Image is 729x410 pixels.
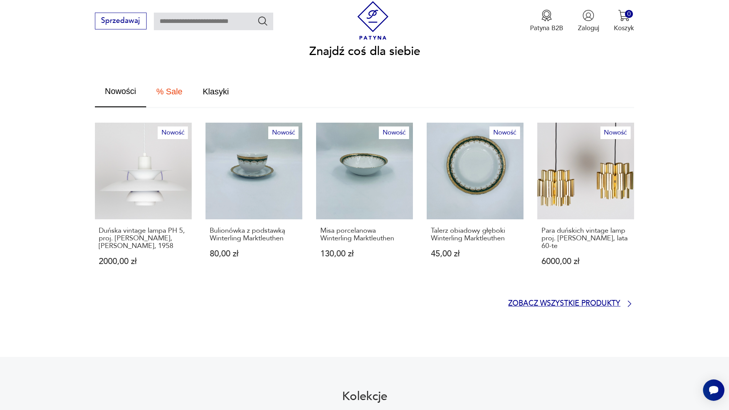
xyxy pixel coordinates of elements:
iframe: Smartsupp widget button [703,379,724,401]
p: 45,00 zł [431,250,520,258]
p: 130,00 zł [320,250,409,258]
img: Ikona koszyka [618,10,630,21]
button: Sprzedawaj [95,13,147,29]
button: Patyna B2B [530,10,563,32]
div: 0 [625,10,633,18]
a: Zobacz wszystkie produkty [508,299,634,308]
a: NowośćBulionówka z podstawką Winterling MarktleuthenBulionówka z podstawką Winterling Marktleuthe... [205,123,302,284]
a: Ikona medaluPatyna B2B [530,10,563,32]
button: Szukaj [257,15,268,26]
img: Ikonka użytkownika [582,10,594,21]
span: Nowości [105,87,136,96]
p: Zaloguj [578,24,599,32]
h2: Znajdź coś dla siebie [309,46,420,57]
p: 80,00 zł [210,250,298,258]
a: Sprzedawaj [95,18,147,24]
p: Misa porcelanowa Winterling Marktleuthen [320,227,409,243]
p: 6000,00 zł [541,258,630,266]
a: NowośćPara duńskich vintage lamp proj. Werner Schou, lata 60-tePara duńskich vintage lamp proj. [... [537,123,634,284]
p: Zobacz wszystkie produkty [508,301,620,307]
p: 2000,00 zł [99,258,188,266]
p: Bulionówka z podstawką Winterling Marktleuthen [210,227,298,243]
p: Para duńskich vintage lamp proj. [PERSON_NAME], lata 60-te [541,227,630,250]
span: % Sale [156,88,182,96]
button: 0Koszyk [614,10,634,32]
img: Ikona medalu [541,10,553,21]
h2: Kolekcje [342,391,387,402]
p: Duńska vintage lampa PH 5, proj. [PERSON_NAME], [PERSON_NAME], 1958 [99,227,188,250]
a: NowośćDuńska vintage lampa PH 5, proj. Poul Henningsen, Louis Poulsen, 1958Duńska vintage lampa P... [95,123,192,284]
span: Klasyki [203,88,229,96]
a: NowośćTalerz obiadowy głęboki Winterling MarktleuthenTalerz obiadowy głęboki Winterling Marktleut... [427,123,524,284]
button: Zaloguj [578,10,599,32]
a: NowośćMisa porcelanowa Winterling MarktleuthenMisa porcelanowa Winterling Marktleuthen130,00 zł [316,123,413,284]
p: Talerz obiadowy głęboki Winterling Marktleuthen [431,227,520,243]
p: Patyna B2B [530,24,563,32]
p: Koszyk [614,24,634,32]
img: Patyna - sklep z meblami i dekoracjami vintage [354,1,392,40]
